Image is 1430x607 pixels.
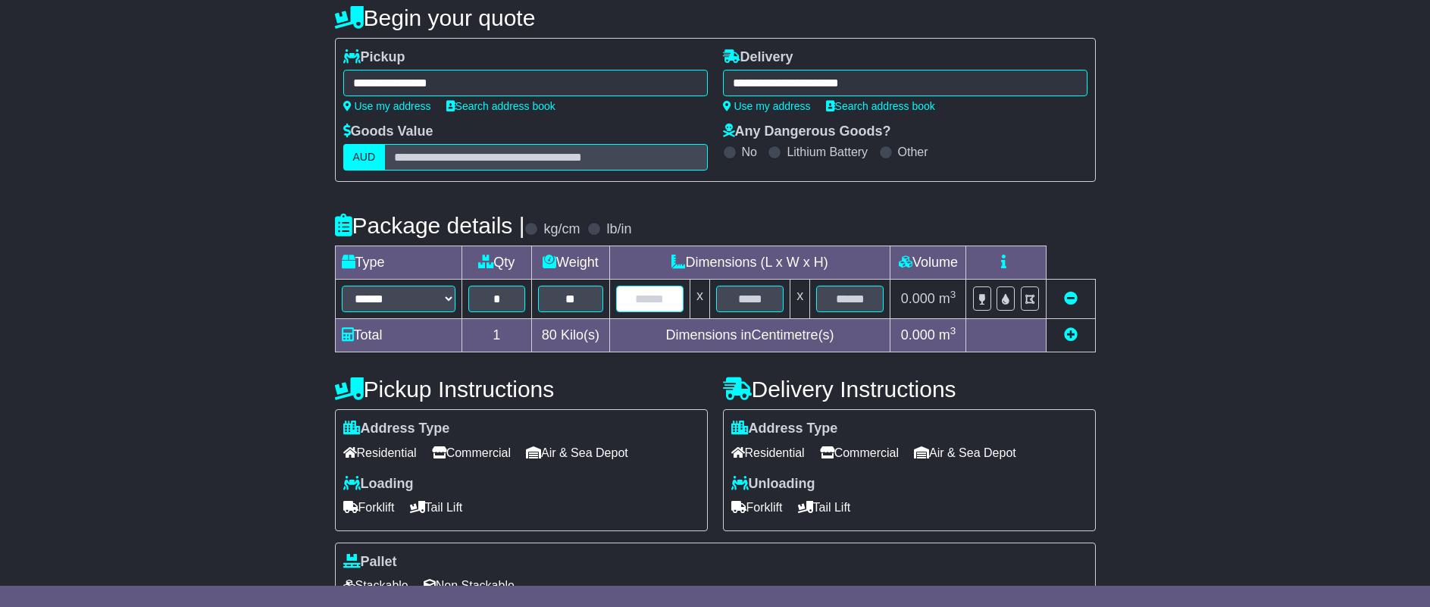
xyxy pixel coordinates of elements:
label: No [742,145,757,159]
td: 1 [462,319,532,352]
span: Residential [343,441,417,465]
span: Forklift [731,496,783,519]
span: Non Stackable [424,574,515,597]
td: Dimensions (L x W x H) [609,246,890,280]
td: Volume [890,246,966,280]
a: Use my address [343,100,431,112]
label: Goods Value [343,124,433,140]
label: Pallet [343,554,397,571]
span: m [939,291,956,306]
h4: Delivery Instructions [723,377,1096,402]
sup: 3 [950,289,956,300]
label: Address Type [343,421,450,437]
td: x [790,280,810,319]
span: Air & Sea Depot [914,441,1016,465]
h4: Begin your quote [335,5,1096,30]
a: Add new item [1064,327,1078,343]
label: Lithium Battery [787,145,868,159]
span: Tail Lift [410,496,463,519]
label: AUD [343,144,386,171]
td: Total [335,319,462,352]
td: Kilo(s) [532,319,610,352]
label: Other [898,145,928,159]
label: Loading [343,476,414,493]
span: Residential [731,441,805,465]
span: 0.000 [901,327,935,343]
label: Unloading [731,476,815,493]
label: Address Type [731,421,838,437]
span: Commercial [820,441,899,465]
label: Pickup [343,49,405,66]
span: 0.000 [901,291,935,306]
span: Commercial [432,441,511,465]
a: Search address book [826,100,935,112]
label: Delivery [723,49,793,66]
span: Forklift [343,496,395,519]
a: Use my address [723,100,811,112]
span: m [939,327,956,343]
td: Qty [462,246,532,280]
td: Weight [532,246,610,280]
td: Dimensions in Centimetre(s) [609,319,890,352]
a: Remove this item [1064,291,1078,306]
sup: 3 [950,325,956,336]
span: Tail Lift [798,496,851,519]
span: Air & Sea Depot [526,441,628,465]
a: Search address book [446,100,555,112]
h4: Pickup Instructions [335,377,708,402]
span: 80 [542,327,557,343]
td: Type [335,246,462,280]
h4: Package details | [335,213,525,238]
span: Stackable [343,574,408,597]
label: Any Dangerous Goods? [723,124,891,140]
label: kg/cm [543,221,580,238]
td: x [690,280,709,319]
label: lb/in [606,221,631,238]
